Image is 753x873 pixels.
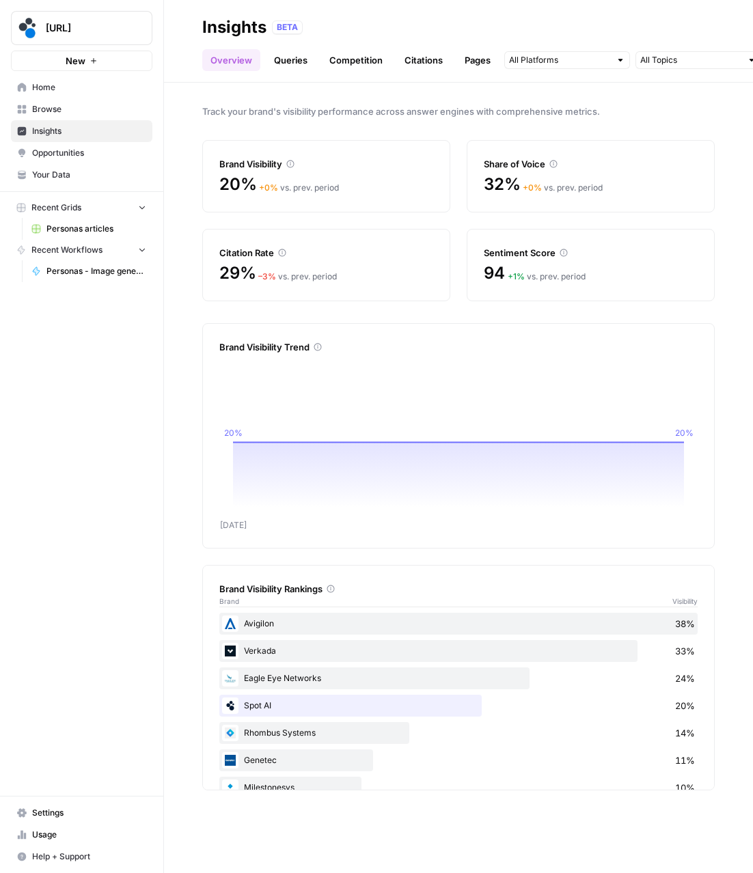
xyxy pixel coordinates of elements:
[46,223,146,235] span: Personas articles
[11,77,152,98] a: Home
[32,103,146,115] span: Browse
[11,197,152,218] button: Recent Grids
[11,51,152,71] button: New
[222,752,238,768] img: vvp1obqpay3biiowoi7joqb04jvm
[11,846,152,868] button: Help + Support
[11,11,152,45] button: Workspace: spot.ai
[508,271,586,283] div: vs. prev. period
[46,265,146,277] span: Personas - Image generator
[219,262,256,284] span: 29%
[219,174,256,195] span: 20%
[202,49,260,71] a: Overview
[484,262,505,284] span: 94
[222,725,238,741] img: nznuyu4aro0xd9gecrmmppm084a2
[258,271,276,281] span: – 3 %
[508,271,525,281] span: + 1 %
[484,157,698,171] div: Share of Voice
[675,726,695,740] span: 14%
[202,105,715,118] span: Track your brand's visibility performance across answer engines with comprehensive metrics.
[32,125,146,137] span: Insights
[16,16,40,40] img: spot.ai Logo
[675,699,695,712] span: 20%
[32,147,146,159] span: Opportunities
[32,169,146,181] span: Your Data
[25,260,152,282] a: Personas - Image generator
[219,246,433,260] div: Citation Rate
[484,246,698,260] div: Sentiment Score
[396,49,451,71] a: Citations
[219,613,698,635] div: Avigilon
[224,428,243,438] tspan: 20%
[11,164,152,186] a: Your Data
[222,697,238,714] img: mabojh0nvurt3wxgbmrq4jd7wg4s
[32,850,146,863] span: Help + Support
[675,644,695,658] span: 33%
[11,802,152,824] a: Settings
[32,807,146,819] span: Settings
[523,182,542,193] span: + 0 %
[222,643,238,659] img: 41a5wra5o85gy72yayizv5nshoqx
[66,54,85,68] span: New
[266,49,316,71] a: Queries
[32,81,146,94] span: Home
[672,596,698,607] span: Visibility
[258,271,337,283] div: vs. prev. period
[220,520,247,530] tspan: [DATE]
[259,182,339,194] div: vs. prev. period
[32,829,146,841] span: Usage
[219,722,698,744] div: Rhombus Systems
[484,174,520,195] span: 32%
[11,98,152,120] a: Browse
[202,16,266,38] div: Insights
[523,182,603,194] div: vs. prev. period
[11,142,152,164] a: Opportunities
[219,596,239,607] span: Brand
[219,340,698,354] div: Brand Visibility Trend
[11,120,152,142] a: Insights
[456,49,499,71] a: Pages
[675,781,695,794] span: 10%
[31,244,102,256] span: Recent Workflows
[675,428,694,438] tspan: 20%
[509,53,610,67] input: All Platforms
[219,777,698,799] div: Milestonesys
[219,667,698,689] div: Eagle Eye Networks
[219,157,433,171] div: Brand Visibility
[219,749,698,771] div: Genetec
[219,582,698,596] div: Brand Visibility Rankings
[675,753,695,767] span: 11%
[222,615,238,632] img: ugvke2pwmrt59fwn9be399kzy0mm
[219,640,698,662] div: Verkada
[31,202,81,214] span: Recent Grids
[675,617,695,630] span: 38%
[46,21,128,35] span: [URL]
[219,695,698,717] div: Spot AI
[11,824,152,846] a: Usage
[640,53,741,67] input: All Topics
[222,779,238,796] img: s637lvjf4iaa6v9dbcehav2fvws9
[321,49,391,71] a: Competition
[675,671,695,685] span: 24%
[259,182,278,193] span: + 0 %
[25,218,152,240] a: Personas articles
[272,20,303,34] div: BETA
[222,670,238,687] img: 3sp693kqy972ncuwguq8zytdyfsx
[11,240,152,260] button: Recent Workflows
